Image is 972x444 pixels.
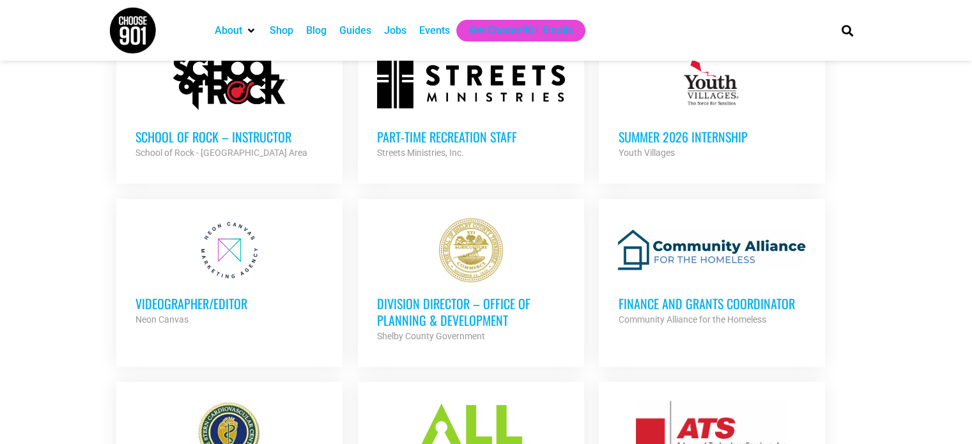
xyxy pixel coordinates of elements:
[419,23,450,38] a: Events
[618,314,766,325] strong: Community Alliance for the Homeless
[306,23,327,38] a: Blog
[339,23,371,38] a: Guides
[377,331,485,341] strong: Shelby County Government
[618,295,806,312] h3: Finance and Grants Coordinator
[358,33,584,180] a: Part-time Recreation Staff Streets Ministries, Inc.
[599,199,825,346] a: Finance and Grants Coordinator Community Alliance for the Homeless
[135,128,323,145] h3: School of Rock – Instructor
[377,148,464,158] strong: Streets Ministries, Inc.
[599,33,825,180] a: Summer 2026 Internship Youth Villages
[208,20,263,42] div: About
[618,128,806,145] h3: Summer 2026 Internship
[116,33,343,180] a: School of Rock – Instructor School of Rock - [GEOGRAPHIC_DATA] Area
[116,199,343,346] a: Videographer/Editor Neon Canvas
[469,23,573,38] a: Get Choose901 Emails
[135,314,189,325] strong: Neon Canvas
[377,128,565,145] h3: Part-time Recreation Staff
[215,23,242,38] a: About
[208,20,819,42] nav: Main nav
[377,295,565,328] h3: Division Director – Office of Planning & Development
[270,23,293,38] a: Shop
[837,20,858,41] div: Search
[135,148,307,158] strong: School of Rock - [GEOGRAPHIC_DATA] Area
[358,199,584,363] a: Division Director – Office of Planning & Development Shelby County Government
[618,148,674,158] strong: Youth Villages
[135,295,323,312] h3: Videographer/Editor
[384,23,406,38] a: Jobs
